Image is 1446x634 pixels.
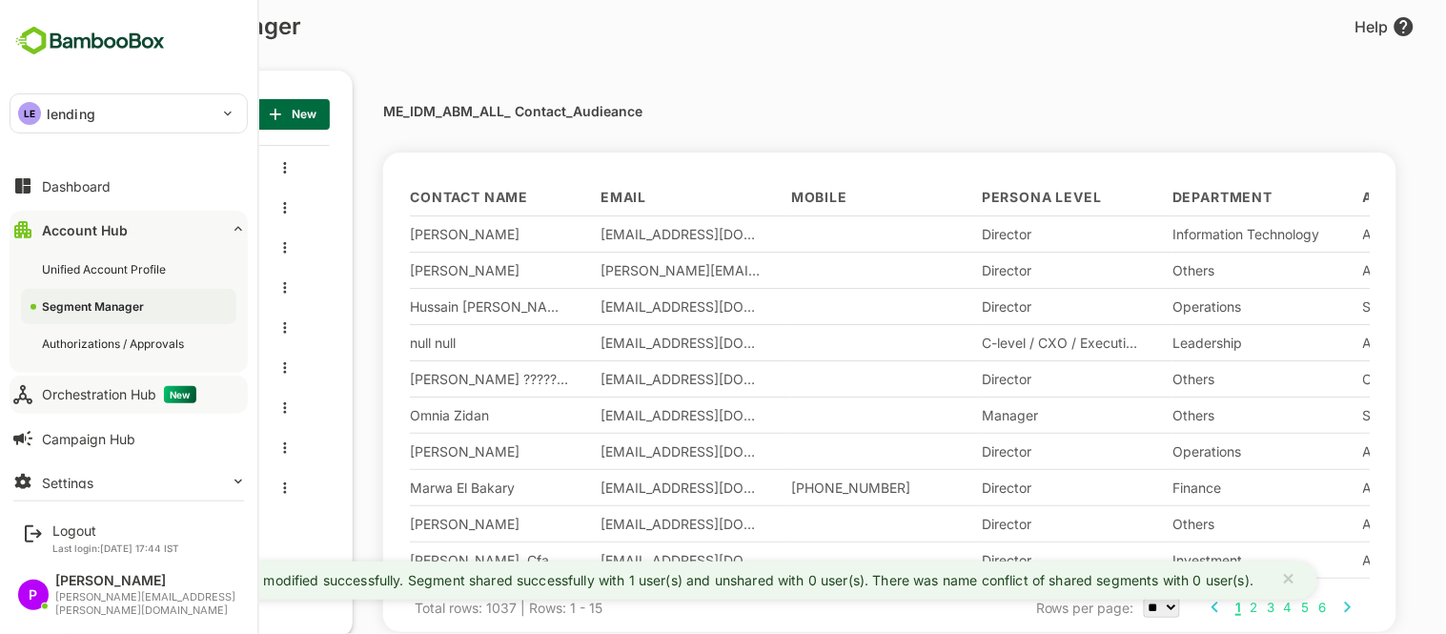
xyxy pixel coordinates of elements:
[534,371,694,387] div: [EMAIL_ADDRESS][DOMAIN_NAME]
[534,552,694,568] div: [EMAIL_ADDRESS][DOMAIN_NAME]
[724,480,885,496] div: [PHONE_NUMBER]
[534,192,580,203] span: Email
[55,481,98,497] span: test 1
[1106,516,1266,532] div: Others
[1106,480,1266,496] div: Finance
[915,480,1075,496] div: Director
[534,262,694,278] div: [PERSON_NAME][EMAIL_ADDRESS][PERSON_NAME][DOMAIN_NAME]
[1106,192,1206,203] span: Department
[915,335,1075,351] div: C-level / CXO / Executive / C-Suite
[915,298,1075,315] div: Director
[55,280,166,297] span: IDM_TOFU_Nurture Email_BBContacts
[214,199,223,216] button: more actions
[10,463,248,501] button: Settings
[343,480,503,496] div: Marwa El Bakary
[915,226,1075,242] div: Director
[534,443,694,460] div: [EMAIL_ADDRESS][DOMAIN_NAME]
[42,475,93,491] div: Settings
[55,400,166,417] span: ME_IDM_ABM_ALL_Audieance
[343,262,503,278] div: [PERSON_NAME]
[42,178,111,194] div: Dashboard
[1106,335,1266,351] div: Leadership
[23,99,120,130] p: SEGMENT LIST
[915,371,1075,387] div: Director
[18,580,49,610] div: P
[534,516,694,532] div: [EMAIL_ADDRESS][DOMAIN_NAME]
[534,226,694,242] div: [EMAIL_ADDRESS][DOMAIN_NAME]
[1106,552,1266,568] div: Investment
[1296,192,1416,203] span: Account Name
[316,105,576,118] p: ME_IDM_ABM_ALL_ Contact_Audieance
[343,552,503,568] div: [PERSON_NAME], Cfa
[343,516,503,532] div: [PERSON_NAME]
[55,440,166,457] span: ME_IDM_ABM_ALL_ Contact_Audieance
[42,431,135,447] div: Campaign Hub
[84,569,1188,592] div: Existing segment modified successfully. Segment shared successfully with 1 user(s) and unshared w...
[52,522,179,539] div: Logout
[42,336,188,352] div: Authorizations / Approvals
[1106,443,1266,460] div: Operations
[1203,562,1243,599] button: close
[55,320,166,337] span: IDM_TOFU_Nurture Email_HubSpotContacts
[915,443,1075,460] div: Director
[1289,15,1349,38] div: Help
[18,102,41,125] div: LE
[42,261,170,277] div: Unified Account Profile
[1106,371,1266,387] div: Others
[343,443,503,460] div: [PERSON_NAME]
[1106,262,1266,278] div: Others
[915,516,1075,532] div: Director
[52,542,179,554] p: Last login: [DATE] 17:44 IST
[205,102,248,127] span: New
[214,279,223,297] button: more actions
[534,298,694,315] div: [EMAIL_ADDRESS][DOMAIN_NAME]
[343,335,503,351] div: null null
[214,159,223,176] button: more actions
[343,298,503,315] div: Hussain [PERSON_NAME]
[42,386,196,403] div: Orchestration Hub
[214,399,223,417] button: more actions
[1106,298,1266,315] div: Operations
[534,335,694,351] div: [EMAIL_ADDRESS][DOMAIN_NAME]
[55,591,238,617] div: [PERSON_NAME][EMAIL_ADDRESS][PERSON_NAME][DOMAIN_NAME]
[915,552,1075,568] div: Director
[343,407,503,423] div: Omnia Zidan
[42,298,148,315] div: Segment Manager
[214,359,223,377] button: more actions
[47,104,95,124] p: lending
[214,319,223,337] button: more actions
[724,192,781,203] span: Mobile
[10,376,248,414] button: Orchestration HubNew
[343,226,503,242] div: [PERSON_NAME]
[55,200,166,216] span: IDM_BOFU_Intent Emailers
[343,371,503,387] div: [PERSON_NAME] ??????? ???????
[10,211,248,249] button: Account Hub
[534,407,694,423] div: [EMAIL_ADDRESS][DOMAIN_NAME]
[10,167,248,205] button: Dashboard
[214,480,223,497] button: more actions
[1106,407,1266,423] div: Others
[214,440,223,457] button: more actions
[343,192,461,203] span: Contact Name
[55,573,238,589] div: [PERSON_NAME]
[10,419,248,458] button: Campaign Hub
[1106,226,1266,242] div: Information Technology
[534,480,694,496] div: [EMAIL_ADDRESS][DOMAIN_NAME]
[214,239,223,256] button: more actions
[55,160,89,176] span: IDM
[10,94,247,133] div: LElending
[164,386,196,403] span: New
[190,99,263,130] button: New
[915,192,1035,203] span: Persona Level
[55,240,166,256] span: IDM_MOFU_Intent Emailers
[915,407,1075,423] div: Manager
[42,222,128,238] div: Account Hub
[55,360,166,377] span: ME_DEP_ABM_ALL_Audieance
[915,262,1075,278] div: Director
[1251,595,1261,619] button: 6
[10,23,171,59] img: BambooboxFullLogoMark.5f36c76dfaba33ec1ec1367b70bb1252.svg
